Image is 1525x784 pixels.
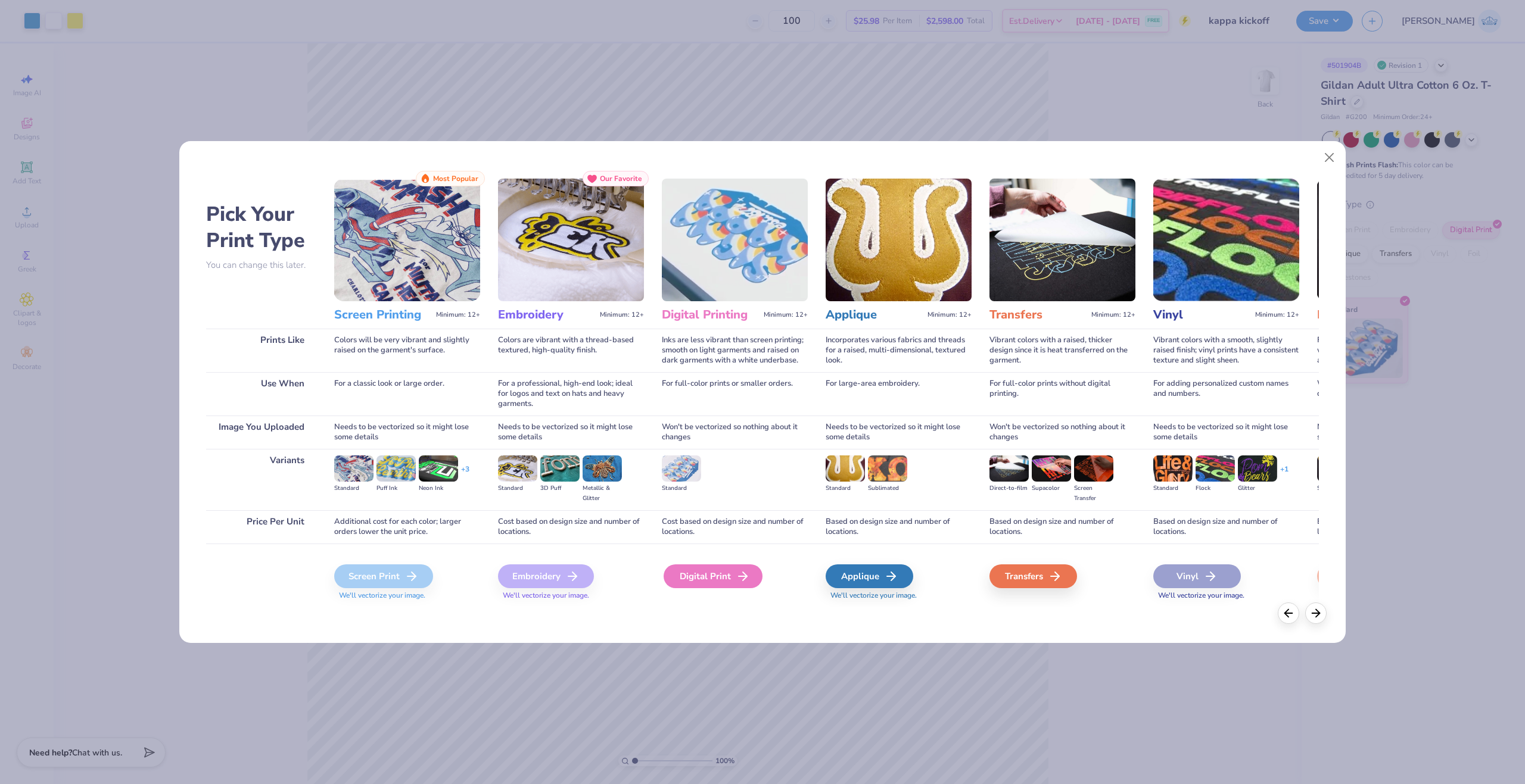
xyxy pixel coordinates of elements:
div: Incorporates various fabrics and threads for a raised, multi-dimensional, textured look. [826,329,972,372]
div: Embroidery [498,564,594,588]
h3: Transfers [989,307,1087,323]
h2: Pick Your Print Type [206,201,316,254]
div: For large-area embroidery. [826,372,972,416]
div: Applique [826,564,913,588]
div: Needs to be vectorized so it might lose some details [1317,416,1463,449]
div: Based on design size and number of locations. [826,510,972,544]
img: Glitter [1238,455,1277,482]
img: Applique [826,179,972,301]
img: Digital Printing [662,179,808,301]
div: Based on design size and number of locations. [1153,510,1299,544]
h3: Digital Printing [662,307,759,323]
div: Use When [206,372,316,416]
img: Direct-to-film [989,455,1029,482]
div: Direct-to-film [989,483,1029,493]
div: For full-color prints or smaller orders. [662,372,808,416]
div: Standard [826,483,865,493]
img: Standard [1317,455,1356,482]
img: Standard [498,455,537,482]
img: Embroidery [498,179,644,301]
div: Inks are less vibrant than screen printing; smooth on light garments and raised on dark garments ... [662,329,808,372]
div: Standard [1317,483,1356,493]
span: Our Favorite [600,174,642,183]
div: Won't be vectorized so nothing about it changes [662,416,808,449]
div: Sublimated [868,483,907,493]
div: Glitter [1238,483,1277,493]
img: Puff Ink [376,455,416,482]
h3: Foil [1317,307,1414,323]
div: Screen Transfer [1074,483,1113,504]
div: Flock [1196,483,1235,493]
div: For a classic look or large order. [334,372,480,416]
div: Image You Uploaded [206,416,316,449]
img: Supacolor [1032,455,1071,482]
div: Vibrant colors with a raised, thicker design since it is heat transferred on the garment. [989,329,1135,372]
div: Needs to be vectorized so it might lose some details [1153,416,1299,449]
div: Needs to be vectorized so it might lose some details [334,416,480,449]
div: Cost based on design size and number of locations. [498,510,644,544]
div: Colors are vibrant with a thread-based textured, high-quality finish. [498,329,644,372]
div: Standard [498,483,537,493]
div: Based on design size and number of locations. [1317,510,1463,544]
div: Won't be vectorized so nothing about it changes [989,416,1135,449]
span: Minimum: 12+ [600,311,644,319]
div: + 3 [461,464,469,485]
div: Needs to be vectorized so it might lose some details [498,416,644,449]
div: For a professional, high-end look; ideal for logos and text on hats and heavy garments. [498,372,644,416]
img: Vinyl [1153,179,1299,301]
img: Standard [1153,455,1193,482]
div: Screen Print [334,564,433,588]
div: Colors will be very vibrant and slightly raised on the garment's surface. [334,329,480,372]
div: Metallic & Glitter [583,483,622,504]
img: Metallic & Glitter [583,455,622,482]
div: Vinyl [1153,564,1241,588]
div: Additional cost for each color; larger orders lower the unit price. [334,510,480,544]
div: Foil prints have a shiny, metallic finish with a smooth, slightly raised surface for a luxurious ... [1317,329,1463,372]
img: Neon Ink [419,455,458,482]
h3: Embroidery [498,307,595,323]
img: Flock [1196,455,1235,482]
span: We'll vectorize your image. [498,591,644,601]
div: Supacolor [1032,483,1071,493]
span: Most Popular [433,174,478,183]
span: We'll vectorize your image. [334,591,480,601]
img: Standard [662,455,701,482]
div: Transfers [989,564,1077,588]
div: + 1 [1280,464,1289,485]
div: Standard [662,483,701,493]
div: 3D Puff [540,483,580,493]
div: Puff Ink [376,483,416,493]
img: Standard [826,455,865,482]
div: Digital Print [664,564,762,588]
h3: Applique [826,307,923,323]
span: We'll vectorize your image. [826,591,972,601]
img: Standard [334,455,374,482]
div: Price Per Unit [206,510,316,544]
div: Based on design size and number of locations. [989,510,1135,544]
div: When you want to add a shine to the design that stands out on the garment. [1317,372,1463,416]
img: Screen Transfer [1074,455,1113,482]
span: Minimum: 12+ [764,311,808,319]
span: We'll vectorize your image. [1317,591,1463,601]
span: We'll vectorize your image. [1153,591,1299,601]
img: Sublimated [868,455,907,482]
div: Prints Like [206,329,316,372]
div: For adding personalized custom names and numbers. [1153,372,1299,416]
img: 3D Puff [540,455,580,482]
div: For full-color prints without digital printing. [989,372,1135,416]
span: Minimum: 12+ [1255,311,1299,319]
img: Screen Printing [334,179,480,301]
span: Minimum: 12+ [928,311,972,319]
img: Transfers [989,179,1135,301]
div: Standard [334,483,374,493]
div: Neon Ink [419,483,458,493]
h3: Vinyl [1153,307,1250,323]
div: Cost based on design size and number of locations. [662,510,808,544]
span: Minimum: 12+ [436,311,480,319]
div: Standard [1153,483,1193,493]
div: Needs to be vectorized so it might lose some details [826,416,972,449]
div: Variants [206,449,316,510]
button: Close [1318,146,1341,169]
p: You can change this later. [206,260,316,270]
div: Foil [1317,564,1405,588]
